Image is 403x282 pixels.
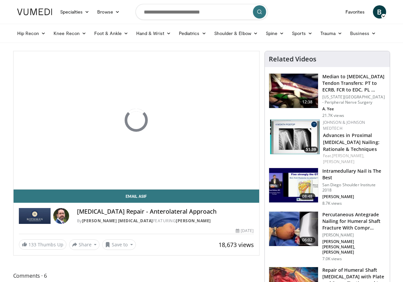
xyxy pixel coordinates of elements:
p: [US_STATE][GEOGRAPHIC_DATA] - Peripheral Nerve Surgery [322,94,386,105]
p: [PERSON_NAME] [322,194,386,199]
h4: Related Videos [269,55,316,63]
a: Specialties [56,5,94,18]
button: Share [69,239,100,250]
img: Avatar [53,208,69,224]
h3: Intramedullary Nail is The Best [322,168,386,181]
h3: Median to [MEDICAL_DATA] Tendon Transfers: PT to ECRB, FCR to EDC, PL … [322,73,386,93]
a: 06:02 Percutaneous Antegrade Nailing for Humeral Shaft Fracture With Compr… [PERSON_NAME] [PERSON... [269,211,386,262]
p: A. Yee [322,106,386,112]
a: B [373,5,386,18]
img: 88ed5bdc-a0c7-48b1-80c0-588cbe3a9ce5.150x105_q85_crop-smart_upscale.jpg [269,168,318,202]
a: Favorites [342,5,369,18]
h4: [MEDICAL_DATA] Repair - Anterolateral Approach [77,208,254,215]
a: Pediatrics [175,27,210,40]
span: 18,673 views [219,241,254,249]
a: Hand & Wrist [132,27,175,40]
div: Feat. [323,153,384,165]
img: 51c79e9b-08d2-4aa9-9189-000d819e3bdb.150x105_q85_crop-smart_upscale.jpg [270,120,320,154]
img: 304908_0001_1.png.150x105_q85_crop-smart_upscale.jpg [269,74,318,108]
span: 51:39 [304,147,318,153]
a: Advances in Proximal [MEDICAL_DATA] Nailing: Rationale & Techniques [323,132,380,152]
a: 12:38 Median to [MEDICAL_DATA] Tendon Transfers: PT to ECRB, FCR to EDC, PL … [US_STATE][GEOGRAPH... [269,73,386,118]
a: Email Asif [14,190,259,203]
a: Trauma [316,27,346,40]
p: 7.0K views [322,256,342,262]
a: Hip Recon [13,27,50,40]
div: [DATE] [236,228,254,234]
a: Business [346,27,380,40]
a: 133 Thumbs Up [19,239,66,250]
a: [PERSON_NAME] [176,218,211,224]
a: Shoulder & Elbow [210,27,262,40]
a: Browse [93,5,124,18]
img: VuMedi Logo [17,9,52,15]
p: 8.7K views [322,201,342,206]
p: 21.7K views [322,113,344,118]
span: 06:02 [300,237,315,243]
img: Rothman Hand Surgery [19,208,51,224]
span: 12:38 [300,99,315,105]
a: 51:39 [270,120,320,154]
h3: Percutaneous Antegrade Nailing for Humeral Shaft Fracture With Compr… [322,211,386,231]
input: Search topics, interventions [136,4,268,20]
span: 133 [28,241,36,248]
span: 08:48 [300,193,315,200]
a: 08:48 Intramedullary Nail is The Best San Diego Shoulder Institute 2018 [PERSON_NAME] 8.7K views [269,168,386,206]
p: San Diego Shoulder Institute 2018 [322,182,386,193]
a: [PERSON_NAME], [332,153,364,159]
a: Foot & Ankle [90,27,132,40]
a: Knee Recon [50,27,90,40]
img: c529910c-0bdd-43c1-802e-fcc396db0cec.150x105_q85_crop-smart_upscale.jpg [269,212,318,246]
a: [PERSON_NAME] [MEDICAL_DATA] [82,218,153,224]
a: Sports [288,27,316,40]
video-js: Video Player [14,51,259,190]
a: [PERSON_NAME] [323,159,354,164]
div: By FEATURING [77,218,254,224]
p: [PERSON_NAME] [PERSON_NAME], [PERSON_NAME] [322,239,386,255]
button: Save to [102,239,136,250]
span: Comments 6 [13,271,260,280]
p: [PERSON_NAME] [322,232,386,238]
a: Johnson & Johnson MedTech [323,120,365,131]
a: Spine [262,27,288,40]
